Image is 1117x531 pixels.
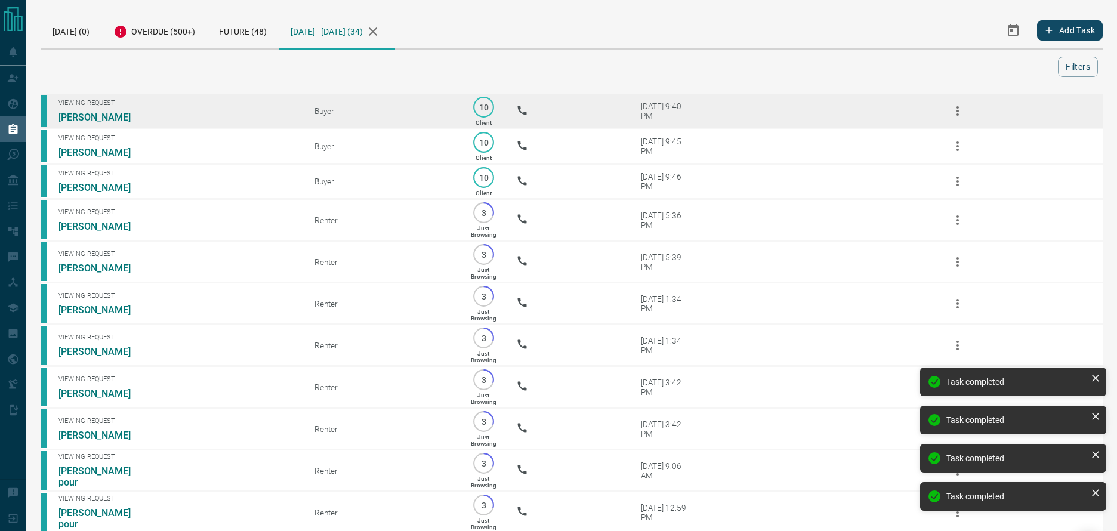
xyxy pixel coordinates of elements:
[58,304,148,316] a: [PERSON_NAME]
[41,409,47,448] div: condos.ca
[999,16,1027,45] button: Select Date Range
[479,417,488,426] p: 3
[479,173,488,182] p: 10
[946,492,1086,501] div: Task completed
[314,141,450,151] div: Buyer
[314,257,450,267] div: Renter
[58,465,148,488] a: [PERSON_NAME] pour
[1058,57,1098,77] button: Filters
[641,419,692,439] div: [DATE] 3:42 PM
[471,434,496,447] p: Just Browsing
[476,119,492,126] p: Client
[58,334,297,341] span: Viewing Request
[641,503,692,522] div: [DATE] 12:59 PM
[41,200,47,239] div: condos.ca
[1037,20,1103,41] button: Add Task
[471,308,496,322] p: Just Browsing
[58,346,148,357] a: [PERSON_NAME]
[314,382,450,392] div: Renter
[314,466,450,476] div: Renter
[641,137,692,156] div: [DATE] 9:45 PM
[41,165,47,197] div: condos.ca
[58,417,297,425] span: Viewing Request
[41,284,47,323] div: condos.ca
[641,172,692,191] div: [DATE] 9:46 PM
[58,182,148,193] a: [PERSON_NAME]
[314,177,450,186] div: Buyer
[58,292,297,300] span: Viewing Request
[58,263,148,274] a: [PERSON_NAME]
[641,378,692,397] div: [DATE] 3:42 PM
[58,208,297,216] span: Viewing Request
[314,424,450,434] div: Renter
[41,368,47,406] div: condos.ca
[58,430,148,441] a: [PERSON_NAME]
[479,208,488,217] p: 3
[641,336,692,355] div: [DATE] 1:34 PM
[471,225,496,238] p: Just Browsing
[479,375,488,384] p: 3
[41,242,47,281] div: condos.ca
[58,453,297,461] span: Viewing Request
[279,12,395,50] div: [DATE] - [DATE] (34)
[58,507,148,530] a: [PERSON_NAME] pour
[101,12,207,48] div: Overdue (500+)
[946,415,1086,425] div: Task completed
[479,459,488,468] p: 3
[41,451,47,490] div: condos.ca
[476,190,492,196] p: Client
[41,95,47,127] div: condos.ca
[471,392,496,405] p: Just Browsing
[641,294,692,313] div: [DATE] 1:34 PM
[41,326,47,365] div: condos.ca
[476,155,492,161] p: Client
[471,350,496,363] p: Just Browsing
[314,299,450,308] div: Renter
[479,334,488,342] p: 3
[314,508,450,517] div: Renter
[58,147,148,158] a: [PERSON_NAME]
[207,12,279,48] div: Future (48)
[946,453,1086,463] div: Task completed
[479,103,488,112] p: 10
[641,101,692,121] div: [DATE] 9:40 PM
[314,106,450,116] div: Buyer
[471,476,496,489] p: Just Browsing
[946,377,1086,387] div: Task completed
[58,112,148,123] a: [PERSON_NAME]
[58,388,148,399] a: [PERSON_NAME]
[58,375,297,383] span: Viewing Request
[479,501,488,510] p: 3
[41,130,47,162] div: condos.ca
[479,138,488,147] p: 10
[641,461,692,480] div: [DATE] 9:06 AM
[58,250,297,258] span: Viewing Request
[641,252,692,271] div: [DATE] 5:39 PM
[479,250,488,259] p: 3
[641,211,692,230] div: [DATE] 5:36 PM
[58,495,297,502] span: Viewing Request
[58,169,297,177] span: Viewing Request
[479,292,488,301] p: 3
[471,267,496,280] p: Just Browsing
[58,221,148,232] a: [PERSON_NAME]
[58,134,297,142] span: Viewing Request
[41,12,101,48] div: [DATE] (0)
[58,99,297,107] span: Viewing Request
[471,517,496,530] p: Just Browsing
[314,341,450,350] div: Renter
[314,215,450,225] div: Renter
